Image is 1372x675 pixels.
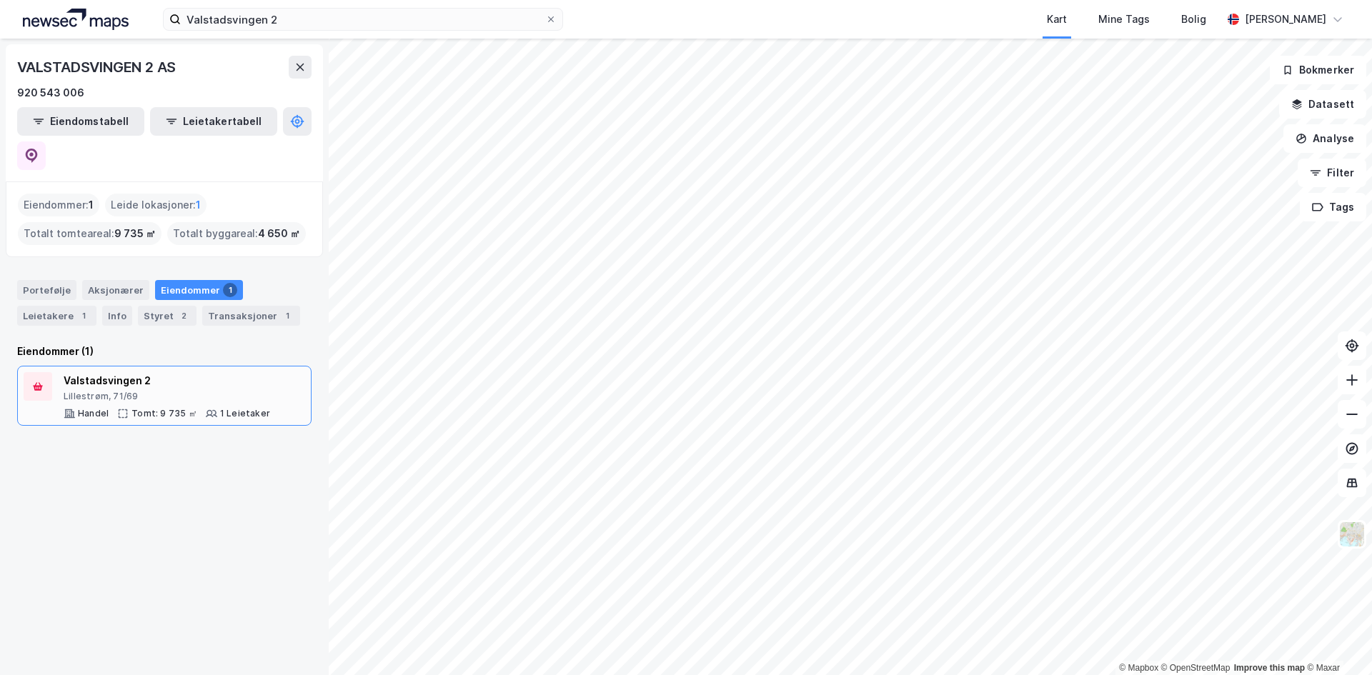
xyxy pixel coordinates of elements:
div: 1 [280,309,294,323]
div: [PERSON_NAME] [1245,11,1326,28]
div: Styret [138,306,197,326]
div: Totalt byggareal : [167,222,306,245]
div: Eiendommer (1) [17,343,312,360]
div: Leietakere [17,306,96,326]
a: Mapbox [1119,663,1158,673]
button: Leietakertabell [150,107,277,136]
div: VALSTADSVINGEN 2 AS [17,56,179,79]
span: 1 [89,196,94,214]
div: Totalt tomteareal : [18,222,161,245]
div: 1 Leietaker [220,408,270,419]
iframe: Chat Widget [1301,606,1372,675]
span: 9 735 ㎡ [114,225,156,242]
a: Improve this map [1234,663,1305,673]
div: 2 [177,309,191,323]
img: logo.a4113a55bc3d86da70a041830d287a7e.svg [23,9,129,30]
div: Mine Tags [1098,11,1150,28]
div: Valstadsvingen 2 [64,372,270,389]
div: 1 [223,283,237,297]
button: Eiendomstabell [17,107,144,136]
div: Eiendommer : [18,194,99,216]
button: Datasett [1279,90,1366,119]
button: Tags [1300,193,1366,221]
div: Info [102,306,132,326]
div: Lillestrøm, 71/69 [64,391,270,402]
a: OpenStreetMap [1161,663,1231,673]
div: 1 [76,309,91,323]
div: Tomt: 9 735 ㎡ [131,408,197,419]
input: Søk på adresse, matrikkel, gårdeiere, leietakere eller personer [181,9,545,30]
div: Kart [1047,11,1067,28]
div: Handel [78,408,109,419]
div: 920 543 006 [17,84,84,101]
button: Filter [1298,159,1366,187]
div: Eiendommer [155,280,243,300]
div: Bolig [1181,11,1206,28]
div: Leide lokasjoner : [105,194,207,216]
div: Transaksjoner [202,306,300,326]
div: Aksjonærer [82,280,149,300]
span: 1 [196,196,201,214]
span: 4 650 ㎡ [258,225,300,242]
img: Z [1338,521,1366,548]
button: Bokmerker [1270,56,1366,84]
button: Analyse [1283,124,1366,153]
div: Portefølje [17,280,76,300]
